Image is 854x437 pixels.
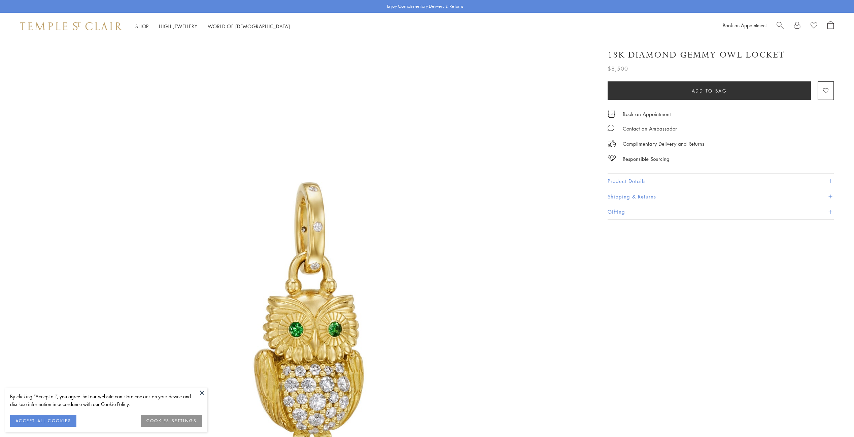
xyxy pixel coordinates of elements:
a: World of [DEMOGRAPHIC_DATA]World of [DEMOGRAPHIC_DATA] [208,23,290,30]
div: Responsible Sourcing [623,155,670,163]
a: ShopShop [135,23,149,30]
h1: 18K Diamond Gemmy Owl Locket [608,49,785,61]
span: $8,500 [608,64,628,73]
nav: Main navigation [135,22,290,31]
button: ACCEPT ALL COOKIES [10,415,76,427]
button: Product Details [608,174,834,189]
p: Enjoy Complimentary Delivery & Returns [387,3,464,10]
div: Contact an Ambassador [623,124,677,133]
a: Search [777,21,784,31]
a: Open Shopping Bag [827,21,834,31]
img: Temple St. Clair [20,22,122,30]
button: Add to bag [608,81,811,100]
a: High JewelleryHigh Jewellery [159,23,198,30]
img: icon_sourcing.svg [608,155,616,161]
button: Shipping & Returns [608,189,834,204]
a: Book an Appointment [723,22,766,29]
a: Book an Appointment [623,110,671,118]
img: MessageIcon-01_2.svg [608,124,614,131]
a: View Wishlist [811,21,817,31]
img: icon_delivery.svg [608,140,616,148]
button: COOKIES SETTINGS [141,415,202,427]
p: Complimentary Delivery and Returns [623,140,704,148]
button: Gifting [608,204,834,219]
span: Add to bag [692,87,727,95]
img: icon_appointment.svg [608,110,616,118]
div: By clicking “Accept all”, you agree that our website can store cookies on your device and disclos... [10,393,202,408]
